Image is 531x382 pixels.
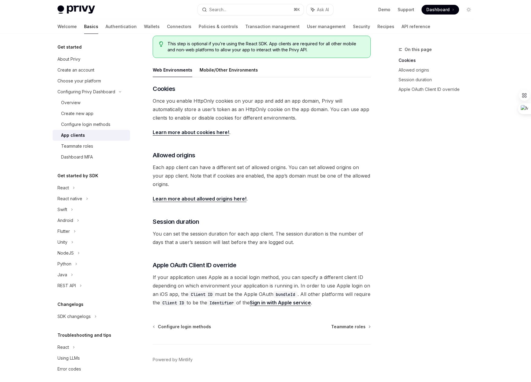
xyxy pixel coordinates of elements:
a: Create an account [53,65,130,75]
h5: Troubleshooting and tips [57,332,111,339]
a: Learn more about cookies here! [153,129,229,136]
code: Identifier [207,300,236,306]
span: Each app client can have a different set of allowed origins. You can set allowed origins on your ... [153,163,371,188]
h5: Changelogs [57,301,83,308]
a: Cookies [399,56,478,65]
span: Dashboard [426,7,450,13]
span: You can set the session duration for each app client. The session duration is the number of days ... [153,230,371,246]
div: Configure login methods [61,121,110,128]
svg: Tip [159,41,163,47]
button: Toggle dark mode [464,5,474,14]
a: Basics [84,19,98,34]
span: Allowed origins [153,151,195,159]
div: Error codes [57,365,81,373]
span: Once you enable HttpOnly cookies on your app and add an app domain, Privy will automatically stor... [153,97,371,122]
a: Transaction management [245,19,300,34]
div: Search... [209,6,226,13]
div: React native [57,195,82,202]
h5: Get started [57,43,82,51]
a: Connectors [167,19,191,34]
div: Dashboard MFA [61,153,93,161]
a: Configure login methods [53,119,130,130]
div: Teammate roles [61,143,93,150]
button: Ask AI [307,4,333,15]
div: React [57,184,69,191]
img: light logo [57,5,95,14]
div: Java [57,271,67,278]
button: Mobile/Other Environments [200,63,258,77]
a: Teammate roles [53,141,130,152]
span: ⌘ K [294,7,300,12]
a: Using LLMs [53,353,130,364]
div: Flutter [57,228,70,235]
span: This step is optional if you’re using the React SDK. App clients are required for all other mobil... [168,41,364,53]
div: Create new app [61,110,93,117]
span: On this page [405,46,432,53]
span: Teammate roles [331,324,366,330]
div: NodeJS [57,249,74,257]
span: Apple OAuth Client ID override [153,261,236,269]
span: . [153,128,371,136]
a: Allowed origins [399,65,478,75]
a: Error codes [53,364,130,374]
a: API reference [402,19,430,34]
code: Client ID [188,291,215,298]
a: Dashboard [422,5,459,14]
div: Create an account [57,66,94,74]
a: Apple OAuth Client ID override [399,85,478,94]
span: If your application uses Apple as a social login method, you can specify a different client ID de... [153,273,371,307]
a: Recipes [377,19,394,34]
a: Powered by Mintlify [153,357,193,363]
a: Security [353,19,370,34]
button: Web Environments [153,63,192,77]
a: App clients [53,130,130,141]
a: Sign in with Apple service [250,300,311,306]
span: . [153,194,371,203]
a: Demo [378,7,390,13]
a: Choose your platform [53,75,130,86]
a: Create new app [53,108,130,119]
a: Support [398,7,414,13]
h5: Get started by SDK [57,172,98,179]
span: Cookies [153,85,175,93]
div: About Privy [57,56,80,63]
div: Choose your platform [57,77,101,85]
div: Android [57,217,73,224]
a: Overview [53,97,130,108]
div: Unity [57,239,67,246]
div: Python [57,260,71,268]
div: React [57,344,69,351]
span: Configure login methods [158,324,211,330]
div: App clients [61,132,85,139]
span: Ask AI [317,7,329,13]
div: Overview [61,99,80,106]
div: Swift [57,206,67,213]
div: Using LLMs [57,355,80,362]
a: Wallets [144,19,160,34]
a: About Privy [53,54,130,65]
a: Policies & controls [199,19,238,34]
a: Welcome [57,19,77,34]
a: Authentication [106,19,137,34]
button: Search...⌘K [198,4,304,15]
a: User management [307,19,346,34]
a: Dashboard MFA [53,152,130,162]
code: Client ID [160,300,187,306]
code: bundleId [273,291,298,298]
div: Configuring Privy Dashboard [57,88,115,95]
a: Session duration [399,75,478,85]
div: SDK changelogs [57,313,91,320]
a: Configure login methods [153,324,211,330]
a: Learn more about allowed origins here! [153,196,246,202]
span: Session duration [153,217,199,226]
a: Teammate roles [331,324,370,330]
div: REST API [57,282,76,289]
